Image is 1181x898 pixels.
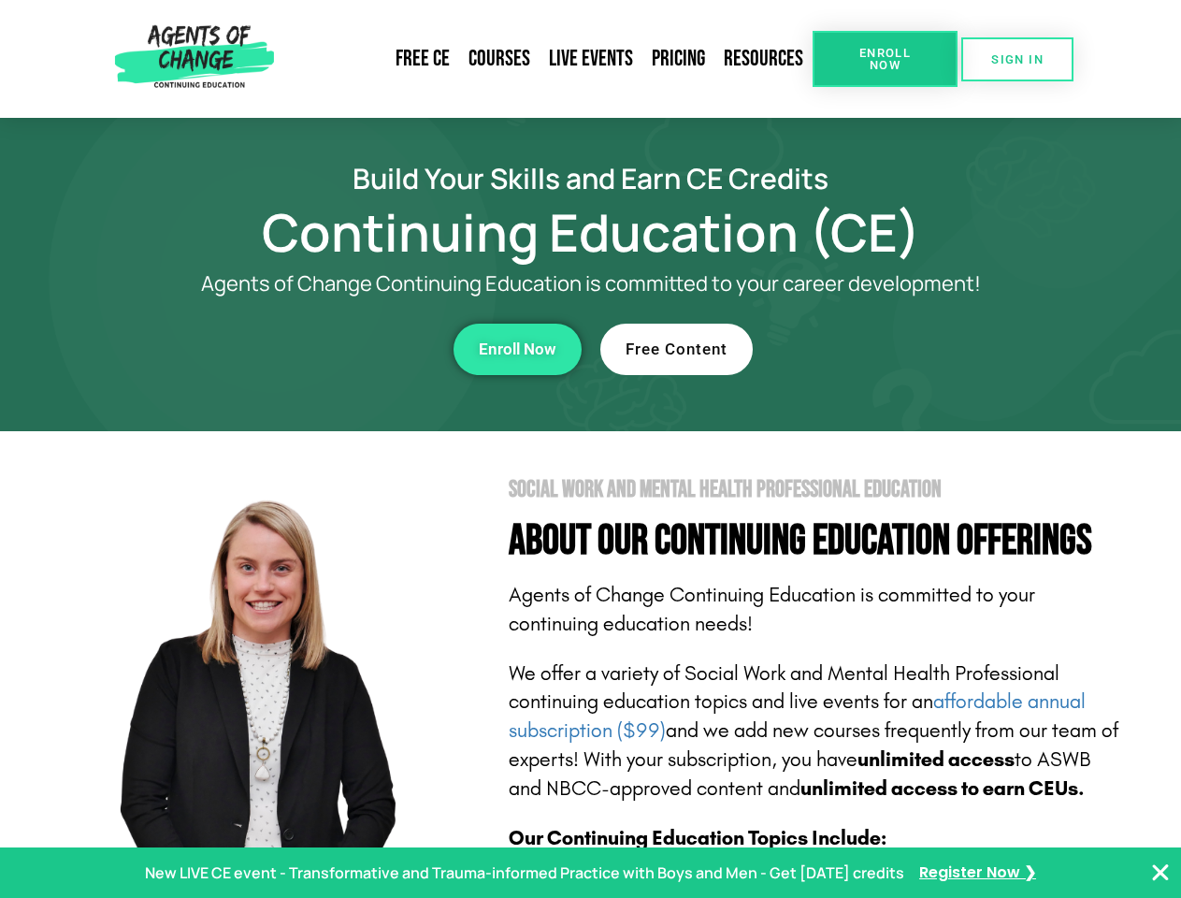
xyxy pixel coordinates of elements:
[800,776,1085,801] b: unlimited access to earn CEUs.
[642,37,714,80] a: Pricing
[813,31,958,87] a: Enroll Now
[857,747,1015,772] b: unlimited access
[540,37,642,80] a: Live Events
[509,478,1124,501] h2: Social Work and Mental Health Professional Education
[133,272,1049,296] p: Agents of Change Continuing Education is committed to your career development!
[600,324,753,375] a: Free Content
[991,53,1044,65] span: SIGN IN
[145,860,904,887] p: New LIVE CE event - Transformative and Trauma-informed Practice with Boys and Men - Get [DATE] cr...
[509,659,1124,804] p: We offer a variety of Social Work and Mental Health Professional continuing education topics and ...
[479,341,556,357] span: Enroll Now
[843,47,928,71] span: Enroll Now
[281,37,813,80] nav: Menu
[509,826,886,850] b: Our Continuing Education Topics Include:
[509,520,1124,562] h4: About Our Continuing Education Offerings
[1149,862,1172,884] button: Close Banner
[459,37,540,80] a: Courses
[961,37,1073,81] a: SIGN IN
[919,860,1036,887] a: Register Now ❯
[626,341,727,357] span: Free Content
[454,324,582,375] a: Enroll Now
[58,210,1124,253] h1: Continuing Education (CE)
[386,37,459,80] a: Free CE
[58,165,1124,192] h2: Build Your Skills and Earn CE Credits
[509,583,1035,636] span: Agents of Change Continuing Education is committed to your continuing education needs!
[714,37,813,80] a: Resources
